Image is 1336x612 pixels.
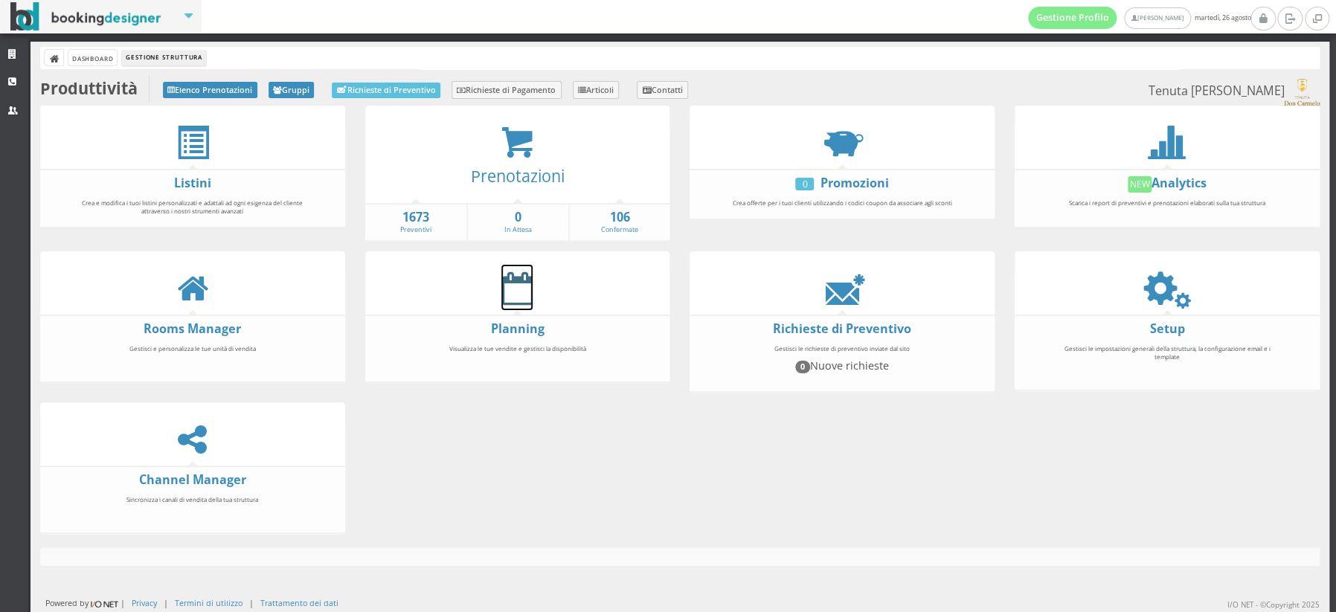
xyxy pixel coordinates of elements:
div: Gestisci le impostazioni generali della struttura, la configurazione email e i template [1047,338,1288,385]
a: Richieste di Preventivo [332,83,440,98]
a: Rooms Manager [144,321,241,337]
a: Listini [174,175,211,191]
a: Channel Manager [139,471,246,488]
strong: 106 [570,209,670,226]
a: NewAnalytics [1128,175,1207,191]
strong: 1673 [365,209,467,226]
a: Promozioni [820,175,889,191]
div: Crea e modifica i tuoi listini personalizzati e adattali ad ogni esigenza del cliente attraverso ... [72,192,313,222]
a: 106Confermate [570,209,670,235]
div: Powered by | [45,597,125,610]
div: Gestisci le richieste di preventivo inviate dal sito [722,338,963,387]
h4: Nuove richieste [728,359,956,373]
a: 1673Preventivi [365,209,467,235]
div: Gestisci e personalizza le tue unità di vendita [72,338,313,377]
img: ionet_small_logo.png [89,598,121,610]
div: Scarica i report di preventivi e prenotazioni elaborati sulla tua struttura [1047,192,1288,222]
div: 0 [795,178,814,190]
a: Richieste di Preventivo [773,321,911,337]
a: 0In Attesa [468,209,568,235]
img: BookingDesigner.com [10,2,161,31]
small: Tenuta [PERSON_NAME] [1148,79,1319,106]
a: Termini di utilizzo [175,597,243,608]
li: Gestione Struttura [122,50,205,66]
span: martedì, 26 agosto [1028,7,1250,29]
div: Sincronizza i canali di vendita della tua struttura [72,489,313,528]
a: Setup [1149,321,1184,337]
a: [PERSON_NAME] [1124,7,1190,29]
img: c17ce5f8a98d11e9805da647fc135771.png [1284,79,1319,106]
div: Crea offerte per i tuoi clienti utilizzando i codici coupon da associare agli sconti [722,192,963,214]
a: Prenotazioni [470,165,564,187]
a: Articoli [573,81,620,99]
a: Dashboard [68,50,117,65]
div: | [164,597,168,608]
a: Contatti [637,81,688,99]
a: Planning [490,321,544,337]
div: | [249,597,254,608]
strong: 0 [468,209,568,226]
a: Gestione Profilo [1028,7,1117,29]
span: 0 [795,361,810,373]
a: Richieste di Pagamento [452,81,562,99]
div: Visualizza le tue vendite e gestisci la disponibilità [396,338,638,377]
a: Privacy [132,597,157,608]
div: New [1128,176,1152,193]
a: Gruppi [269,82,315,98]
a: Elenco Prenotazioni [163,82,257,98]
a: Trattamento dei dati [260,597,338,608]
b: Produttività [40,77,138,99]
